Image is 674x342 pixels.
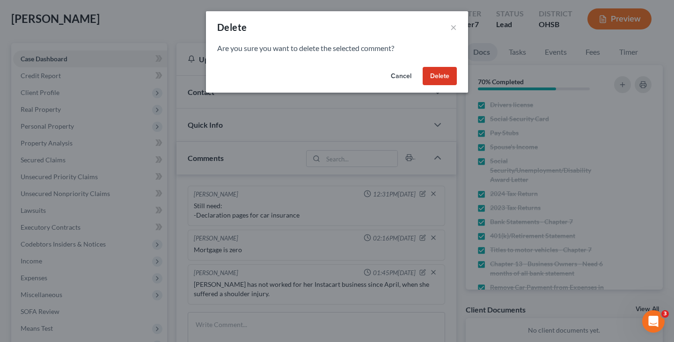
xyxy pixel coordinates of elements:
button: Cancel [383,67,419,86]
div: Delete [217,21,247,34]
button: Delete [423,67,457,86]
span: 3 [661,310,669,318]
p: Are you sure you want to delete the selected comment? [217,43,457,54]
iframe: Intercom live chat [642,310,665,333]
button: × [450,22,457,33]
